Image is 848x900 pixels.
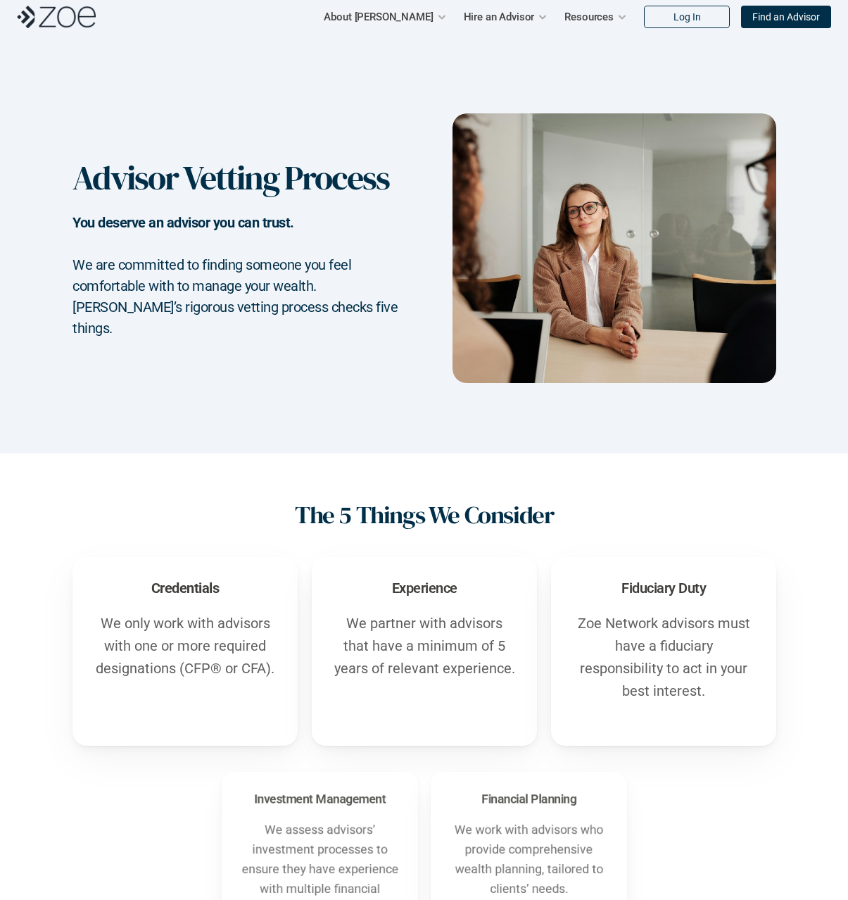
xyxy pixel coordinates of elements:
[391,578,457,598] h3: Experience
[151,578,219,598] h3: Credentials
[72,212,398,254] h2: You deserve an advisor you can trust.
[295,501,553,529] h1: The 5 Things We Consider
[448,820,608,899] p: We work with advisors who provide comprehensive wealth planning, tailored to clients’ needs.
[564,6,614,27] p: Resources
[572,612,755,702] p: Zoe Network advisors must have a fiduciary responsibility to act in your best interest.
[621,578,706,598] h3: Fiduciary Duty
[333,612,516,680] p: We partner with advisors that have a minimum of 5 years of relevant experience.
[324,6,433,27] p: About [PERSON_NAME]
[741,6,831,28] a: Find an Advisor
[94,612,277,680] p: We only work with advisors with one or more required designations (CFP® or CFA).
[464,6,535,27] p: Hire an Advisor
[752,11,820,23] p: Find an Advisor
[673,11,701,23] p: Log In
[253,790,385,807] h3: Investment Management
[481,790,576,807] h3: Financial Planning
[72,254,398,339] h2: We are committed to finding someone you feel comfortable with to manage your wealth. [PERSON_NAME...
[644,6,730,28] a: Log In
[72,158,395,199] h1: Advisor Vetting Process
